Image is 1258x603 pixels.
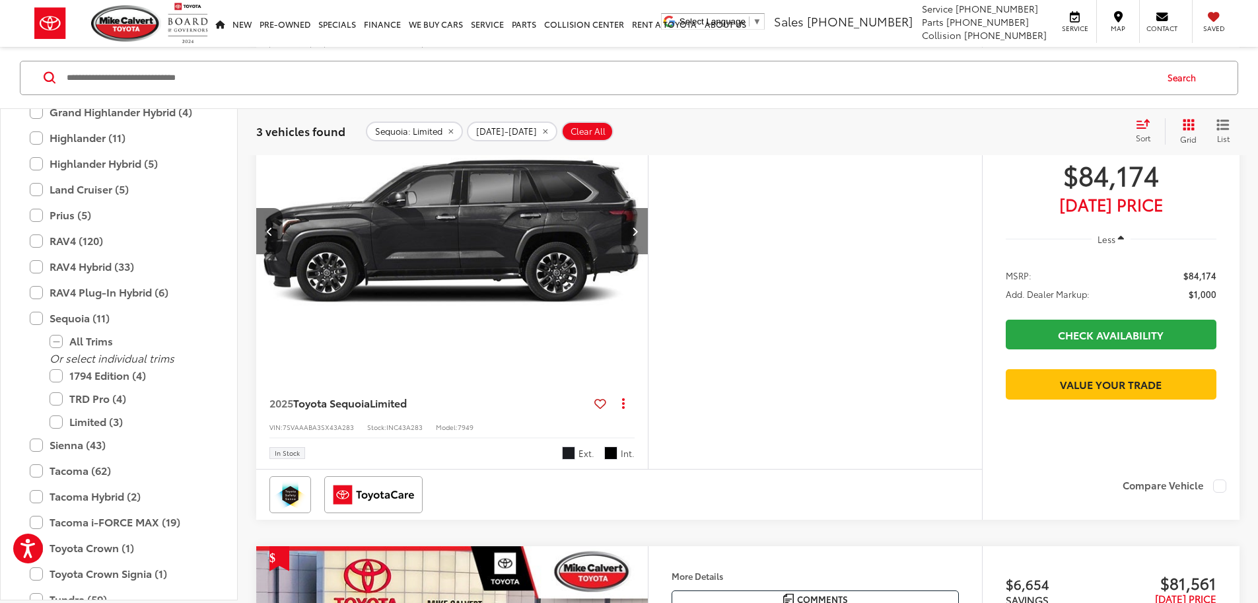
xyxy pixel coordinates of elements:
[1092,227,1131,251] button: Less
[65,61,1155,93] input: Search by Make, Model, or Keyword
[774,13,804,30] span: Sales
[1111,573,1216,592] span: $81,561
[269,422,283,432] span: VIN:
[375,125,442,136] span: Sequoia: Limited
[1180,133,1197,144] span: Grid
[622,398,625,408] span: dropdown dots
[578,447,594,460] span: Ext.
[30,178,208,201] label: Land Cruiser (5)
[1123,479,1226,493] label: Compare Vehicle
[293,395,370,410] span: Toyota Sequoia
[1165,118,1206,144] button: Grid View
[30,126,208,149] label: Highlander (11)
[30,229,208,252] label: RAV4 (120)
[30,536,208,559] label: Toyota Crown (1)
[922,28,961,42] span: Collision
[1006,197,1216,211] span: [DATE] PRICE
[50,410,208,433] label: Limited (3)
[1189,287,1216,301] span: $1,000
[272,479,308,511] img: Toyota Safety Sense Mike Calvert Toyota Houston TX
[370,395,407,410] span: Limited
[672,571,959,581] h4: More Details
[753,17,761,26] span: ▼
[30,562,208,585] label: Toyota Crown Signia (1)
[1206,118,1240,144] button: List View
[956,2,1038,15] span: [PHONE_NUMBER]
[30,255,208,278] label: RAV4 Hybrid (33)
[1006,269,1031,282] span: MSRP:
[1060,24,1090,33] span: Service
[50,364,208,387] label: 1794 Edition (4)
[1199,24,1228,33] span: Saved
[30,306,208,330] label: Sequoia (11)
[269,546,289,571] span: Get Price Drop Alert
[621,447,635,460] span: Int.
[1006,369,1216,399] a: Value Your Trade
[254,84,648,378] a: 2025 Toyota Sequoia Limited2025 Toyota Sequoia Limited2025 Toyota Sequoia Limited2025 Toyota Sequ...
[256,208,283,254] button: Previous image
[562,446,575,460] span: Midnight Black Metallic
[327,479,420,511] img: ToyotaCare Mike Calvert Toyota Houston TX
[254,84,648,378] div: 2025 Toyota Sequoia Limited 2
[269,396,589,410] a: 2025Toyota SequoiaLimited
[50,387,208,410] label: TRD Pro (4)
[1129,118,1165,144] button: Select sort value
[612,392,635,415] button: Actions
[30,433,208,456] label: Sienna (43)
[1098,233,1115,245] span: Less
[436,422,458,432] span: Model:
[1006,320,1216,349] a: Check Availability
[561,121,613,141] button: Clear All
[946,15,1029,28] span: [PHONE_NUMBER]
[30,152,208,175] label: Highlander Hybrid (5)
[30,281,208,304] label: RAV4 Plug-In Hybrid (6)
[1006,287,1090,301] span: Add. Dealer Markup:
[922,15,944,28] span: Parts
[604,446,617,460] span: Black
[254,84,648,379] img: 2025 Toyota Sequoia Limited
[1155,61,1215,94] button: Search
[30,203,208,227] label: Prius (5)
[476,125,537,136] span: [DATE]-[DATE]
[1006,158,1216,191] span: $84,174
[386,422,423,432] span: INC43A283
[283,422,354,432] span: 7SVAAABA3SX43A283
[964,28,1047,42] span: [PHONE_NUMBER]
[458,422,473,432] span: 7949
[30,485,208,508] label: Tacoma Hybrid (2)
[1146,24,1177,33] span: Contact
[1183,269,1216,282] span: $84,174
[922,2,953,15] span: Service
[366,121,463,141] button: remove Sequoia: Limited
[1006,574,1111,594] span: $6,654
[50,330,208,353] label: All Trims
[571,125,606,136] span: Clear All
[621,208,648,254] button: Next image
[467,121,557,141] button: remove 2025-2026
[91,5,161,42] img: Mike Calvert Toyota
[256,122,345,138] span: 3 vehicles found
[1136,132,1150,143] span: Sort
[1103,24,1133,33] span: Map
[30,511,208,534] label: Tacoma i-FORCE MAX (19)
[807,13,913,30] span: [PHONE_NUMBER]
[50,350,174,365] i: Or select individual trims
[30,100,208,124] label: Grand Highlander Hybrid (4)
[275,450,300,456] span: In Stock
[269,395,293,410] span: 2025
[30,459,208,482] label: Tacoma (62)
[1216,132,1230,143] span: List
[367,422,386,432] span: Stock:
